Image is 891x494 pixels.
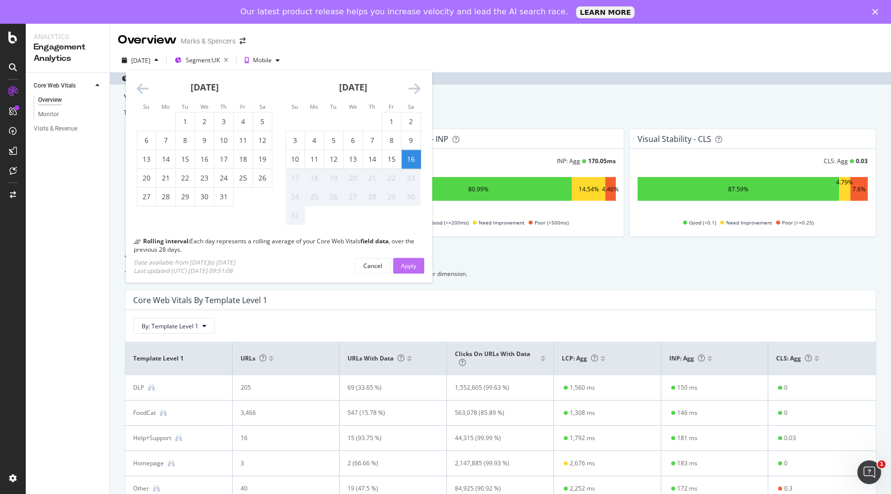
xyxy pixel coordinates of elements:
td: Wednesday, July 2, 2025 [195,112,214,131]
div: Help+Support [133,434,171,443]
td: Sunday, July 27, 2025 [137,187,156,206]
td: Not available. Wednesday, August 20, 2025 [344,169,363,187]
div: 23 [195,173,214,183]
button: Apply [393,258,424,273]
div: Your overall site performance [124,91,877,104]
div: 563,078 (85.89 %) [455,408,537,417]
a: Overview [38,95,102,105]
td: Not available. Tuesday, August 19, 2025 [324,169,344,187]
div: 44,315 (99.99 %) [455,434,537,443]
small: Th [369,103,375,110]
div: Other [133,484,149,493]
div: Analytics [34,32,101,42]
div: 17 [214,154,233,164]
td: Saturday, July 12, 2025 [253,131,272,150]
div: 4 [234,117,252,127]
div: 12 [253,135,272,145]
span: Clicks on URLs with data [455,350,530,367]
div: 205 [241,383,322,392]
div: Core Web Vitals By Template Level 1 [133,295,267,305]
td: Saturday, July 19, 2025 [253,150,272,169]
div: 9 [401,135,420,145]
div: 19 [324,173,343,183]
a: Visits & Revenue [34,124,102,134]
span: INP: Agg [669,354,705,362]
td: Sunday, July 6, 2025 [137,131,156,150]
a: Core Web Vitals [34,81,93,91]
div: 15 [176,154,195,164]
b: field data [360,237,389,245]
td: Thursday, July 17, 2025 [214,150,234,169]
div: Visits & Revenue [34,124,77,134]
div: 21 [156,173,175,183]
small: Fr [240,103,246,110]
div: Last updated (UTC) [DATE] 09:51:08 [134,266,235,274]
div: 7 [156,135,175,145]
div: FoodCat [133,408,156,417]
div: 0.3 [784,484,792,493]
div: Our latest product release helps you increase velocity and lead the AI search race. [241,7,568,17]
div: 40 [241,484,322,493]
div: 23 [401,173,420,183]
div: 3,466 [241,408,322,417]
small: Tu [330,103,337,110]
span: Template Level 1 [133,354,222,363]
span: URLs with data [347,354,404,362]
a: LEARN MORE [576,6,635,18]
div: Date available from [DATE] to [DATE] [134,258,235,266]
td: Not available. Saturday, August 30, 2025 [401,187,421,206]
small: Su [143,103,149,110]
td: Thursday, August 7, 2025 [363,131,382,150]
td: Not available. Thursday, August 21, 2025 [363,169,382,187]
div: 5 [253,117,272,127]
td: Selected. Saturday, August 16, 2025 [401,150,421,169]
span: Segment: UK [186,56,220,64]
td: Tuesday, July 1, 2025 [176,112,195,131]
div: 172 ms [677,484,697,493]
div: [DATE] [131,56,150,65]
td: Monday, July 28, 2025 [156,187,176,206]
div: Engagement Analytics [34,42,101,64]
div: 4.79% [836,178,853,200]
div: Your performance by dimension [125,253,876,266]
div: 20 [137,173,156,183]
div: 3 [214,117,233,127]
div: Marks & Spencers [181,36,236,46]
b: Rolling interval: [143,237,190,245]
div: 19 (47.5 %) [347,484,429,493]
td: Thursday, July 24, 2025 [214,169,234,187]
td: Monday, July 7, 2025 [156,131,176,150]
small: Th [220,103,227,110]
small: Mo [310,103,318,110]
td: Not available. Sunday, August 24, 2025 [286,187,305,206]
div: 17 [286,173,304,183]
div: 2,676 ms [570,459,595,468]
div: 22 [382,173,401,183]
td: Sunday, July 13, 2025 [137,150,156,169]
div: 26 [253,173,272,183]
div: 29 [382,192,401,202]
td: Monday, August 11, 2025 [305,150,324,169]
div: CLS: Agg [824,157,848,165]
div: Cancel [363,261,382,269]
div: 1,560 ms [570,383,595,392]
div: 24 [286,192,304,202]
td: Tuesday, July 15, 2025 [176,150,195,169]
div: 22 [176,173,195,183]
small: Sa [408,103,414,110]
div: 6 [344,135,362,145]
td: Friday, August 15, 2025 [382,150,401,169]
div: 0 [784,408,788,417]
div: 4.46% [602,185,619,193]
div: 2 [195,117,214,127]
div: arrow-right-arrow-left [240,38,246,45]
div: 0.03 [784,434,796,443]
div: 87.59% [728,185,748,193]
div: 0 [784,383,788,392]
td: Friday, July 25, 2025 [234,169,253,187]
div: 18 [305,173,324,183]
span: Good (<=200ms) [430,217,469,228]
td: Not available. Monday, August 25, 2025 [305,187,324,206]
td: Not available. Wednesday, August 27, 2025 [344,187,363,206]
div: 2,252 ms [570,484,595,493]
